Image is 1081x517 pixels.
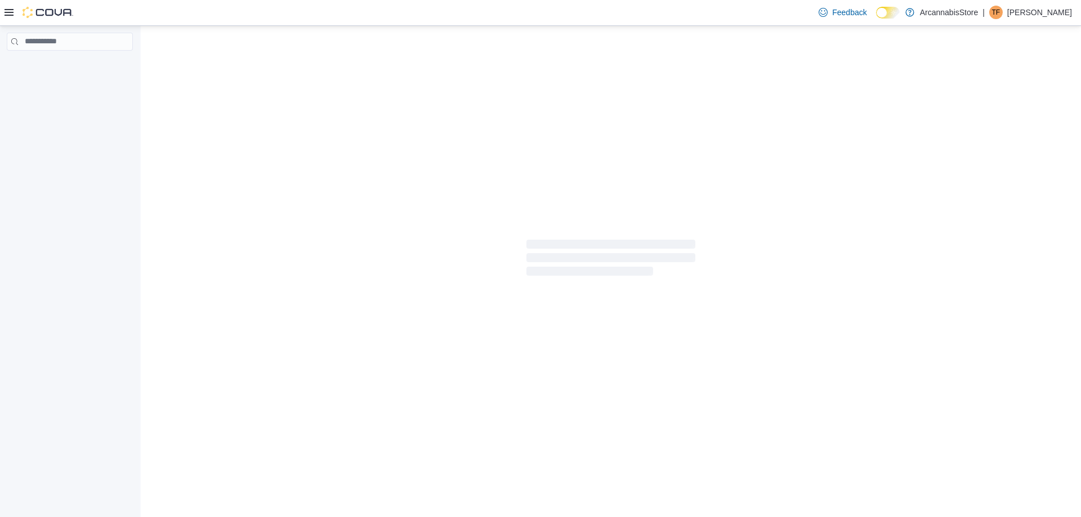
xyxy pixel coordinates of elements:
[526,242,695,278] span: Loading
[814,1,871,24] a: Feedback
[23,7,73,18] img: Cova
[989,6,1003,19] div: Thamiris Ferreira
[876,7,900,19] input: Dark Mode
[832,7,866,18] span: Feedback
[982,6,985,19] p: |
[7,53,133,80] nav: Complex example
[992,6,1000,19] span: TF
[1007,6,1072,19] p: [PERSON_NAME]
[920,6,979,19] p: ArcannabisStore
